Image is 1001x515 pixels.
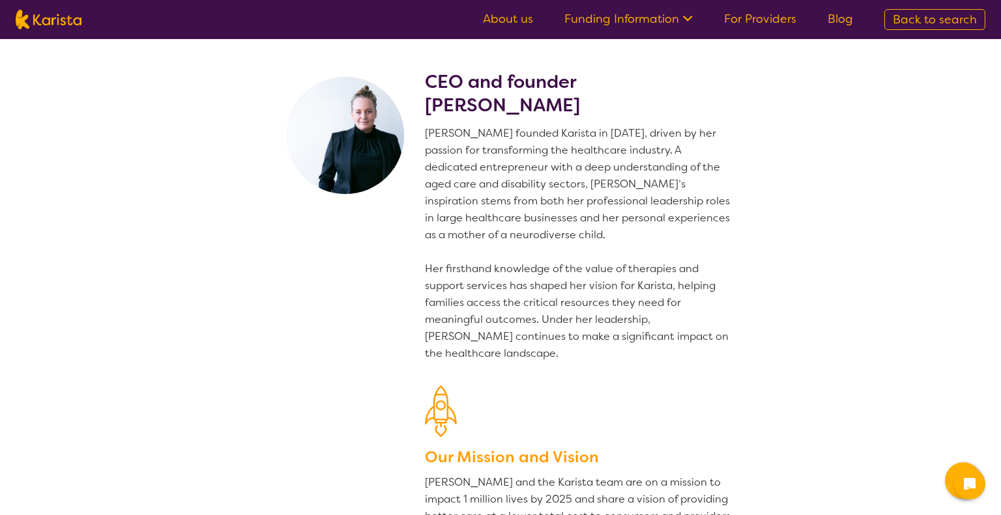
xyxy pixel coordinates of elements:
a: Blog [828,11,853,27]
a: Back to search [884,9,985,30]
a: For Providers [724,11,796,27]
a: About us [483,11,533,27]
h2: CEO and founder [PERSON_NAME] [425,70,735,117]
p: [PERSON_NAME] founded Karista in [DATE], driven by her passion for transforming the healthcare in... [425,125,735,362]
img: Karista logo [16,10,81,29]
a: Funding Information [564,11,693,27]
img: Our Mission [425,385,457,437]
button: Channel Menu [945,462,981,499]
h3: Our Mission and Vision [425,445,735,469]
span: Back to search [893,12,977,27]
